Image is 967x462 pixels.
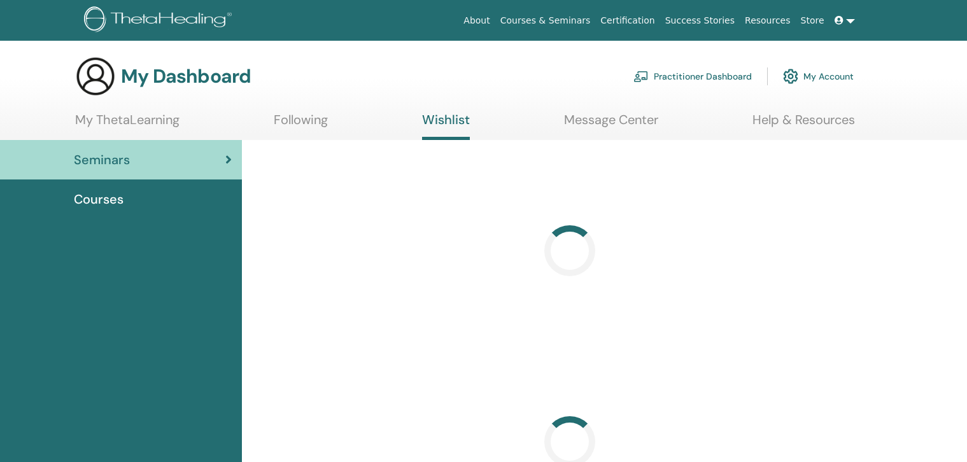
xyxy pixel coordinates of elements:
[74,150,130,169] span: Seminars
[458,9,495,32] a: About
[783,66,798,87] img: cog.svg
[75,56,116,97] img: generic-user-icon.jpg
[633,71,649,82] img: chalkboard-teacher.svg
[595,9,660,32] a: Certification
[121,65,251,88] h3: My Dashboard
[495,9,596,32] a: Courses & Seminars
[422,112,470,140] a: Wishlist
[660,9,740,32] a: Success Stories
[564,112,658,137] a: Message Center
[74,190,124,209] span: Courses
[75,112,180,137] a: My ThetaLearning
[796,9,829,32] a: Store
[274,112,328,137] a: Following
[783,62,854,90] a: My Account
[752,112,855,137] a: Help & Resources
[84,6,236,35] img: logo.png
[633,62,752,90] a: Practitioner Dashboard
[740,9,796,32] a: Resources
